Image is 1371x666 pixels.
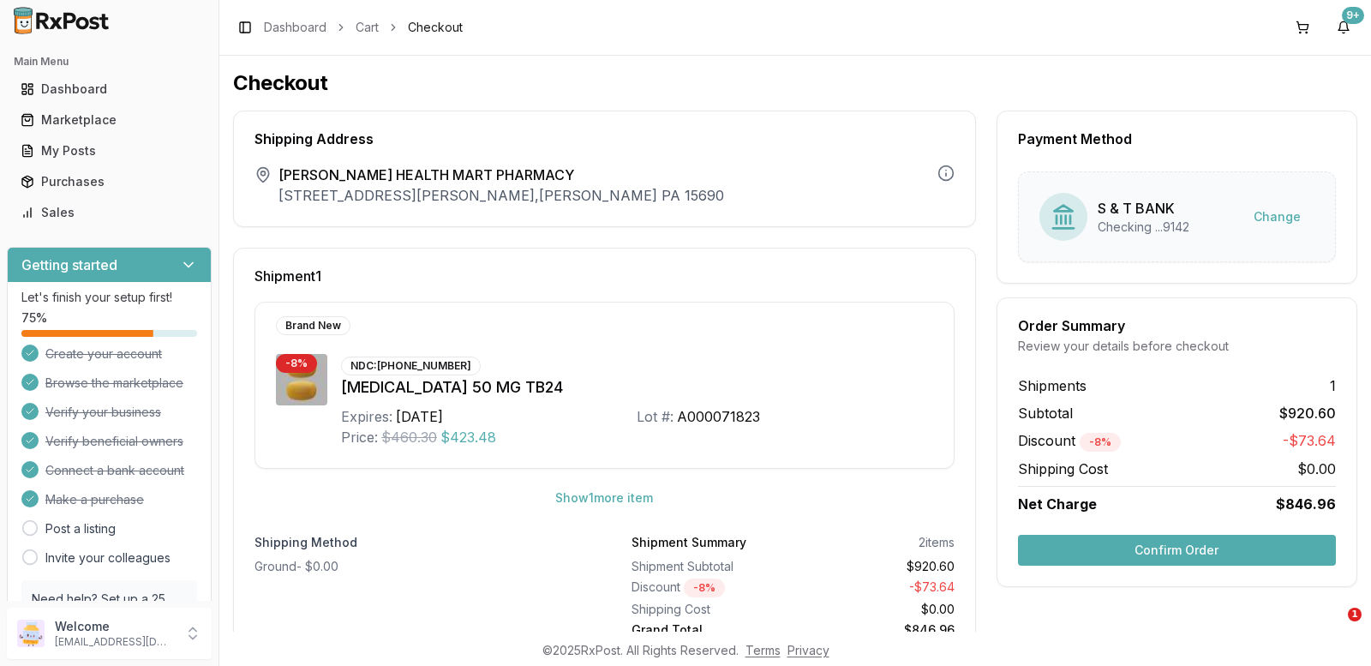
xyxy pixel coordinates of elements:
[341,375,933,399] div: [MEDICAL_DATA] 50 MG TB24
[341,427,378,447] div: Price:
[14,55,205,69] h2: Main Menu
[1018,459,1108,479] span: Shipping Cost
[45,462,184,479] span: Connect a bank account
[1342,7,1364,24] div: 9+
[21,289,197,306] p: Let's finish your setup first!
[1080,433,1121,452] div: - 8 %
[7,168,212,195] button: Purchases
[787,643,829,657] a: Privacy
[276,354,327,405] img: Myrbetriq 50 MG TB24
[21,111,198,129] div: Marketplace
[1018,338,1336,355] div: Review your details before checkout
[7,137,212,165] button: My Posts
[440,427,496,447] span: $423.48
[1330,375,1336,396] span: 1
[278,165,724,185] span: [PERSON_NAME] HEALTH MART PHARMACY
[55,618,174,635] p: Welcome
[14,197,205,228] a: Sales
[254,269,321,283] span: Shipment 1
[1018,319,1336,333] div: Order Summary
[1313,608,1354,649] iframe: Intercom live chat
[1018,375,1087,396] span: Shipments
[341,357,481,375] div: NDC: [PHONE_NUMBER]
[381,427,437,447] span: $460.30
[21,255,117,275] h3: Getting started
[45,549,171,567] a: Invite your colleagues
[799,558,954,575] div: $920.60
[356,19,379,36] a: Cart
[7,199,212,226] button: Sales
[276,316,350,335] div: Brand New
[276,354,317,373] div: - 8 %
[1240,201,1314,232] button: Change
[1276,494,1336,514] span: $846.96
[1279,403,1336,423] span: $920.60
[1018,535,1336,566] button: Confirm Order
[684,579,725,597] div: - 8 %
[919,534,955,551] div: 2 items
[55,635,174,649] p: [EMAIL_ADDRESS][DOMAIN_NAME]
[542,483,667,513] button: Show1more item
[632,558,786,575] div: Shipment Subtotal
[21,204,198,221] div: Sales
[21,309,47,327] span: 75 %
[1098,219,1189,236] div: Checking ...9142
[632,534,746,551] div: Shipment Summary
[17,620,45,647] img: User avatar
[1283,430,1336,452] span: -$73.64
[45,433,183,450] span: Verify beneficial owners
[632,601,786,618] div: Shipping Cost
[408,19,463,36] span: Checkout
[1330,14,1357,41] button: 9+
[1018,495,1097,513] span: Net Charge
[254,132,955,146] div: Shipping Address
[632,621,786,639] div: Grand Total
[21,173,198,190] div: Purchases
[254,558,577,575] div: Ground - $0.00
[278,185,724,206] p: [STREET_ADDRESS][PERSON_NAME] , [PERSON_NAME] PA 15690
[1018,403,1073,423] span: Subtotal
[7,75,212,103] button: Dashboard
[45,404,161,421] span: Verify your business
[341,406,392,427] div: Expires:
[14,135,205,166] a: My Posts
[799,621,954,639] div: $846.96
[233,69,1357,97] h1: Checkout
[632,579,786,597] div: Discount
[799,579,954,597] div: - $73.64
[677,406,760,427] div: A000071823
[14,166,205,197] a: Purchases
[45,491,144,508] span: Make a purchase
[264,19,326,36] a: Dashboard
[254,534,577,551] label: Shipping Method
[21,142,198,159] div: My Posts
[1098,198,1189,219] div: S & T BANK
[1297,459,1336,479] span: $0.00
[1018,132,1336,146] div: Payment Method
[45,520,116,537] a: Post a listing
[45,375,183,392] span: Browse the marketplace
[21,81,198,98] div: Dashboard
[32,591,187,642] p: Need help? Set up a 25 minute call with our team to set up.
[637,406,674,427] div: Lot #:
[14,74,205,105] a: Dashboard
[7,7,117,34] img: RxPost Logo
[7,106,212,134] button: Marketplace
[1018,432,1121,449] span: Discount
[264,19,463,36] nav: breadcrumb
[799,601,954,618] div: $0.00
[45,345,162,363] span: Create your account
[14,105,205,135] a: Marketplace
[396,406,443,427] div: [DATE]
[745,643,781,657] a: Terms
[1348,608,1362,621] span: 1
